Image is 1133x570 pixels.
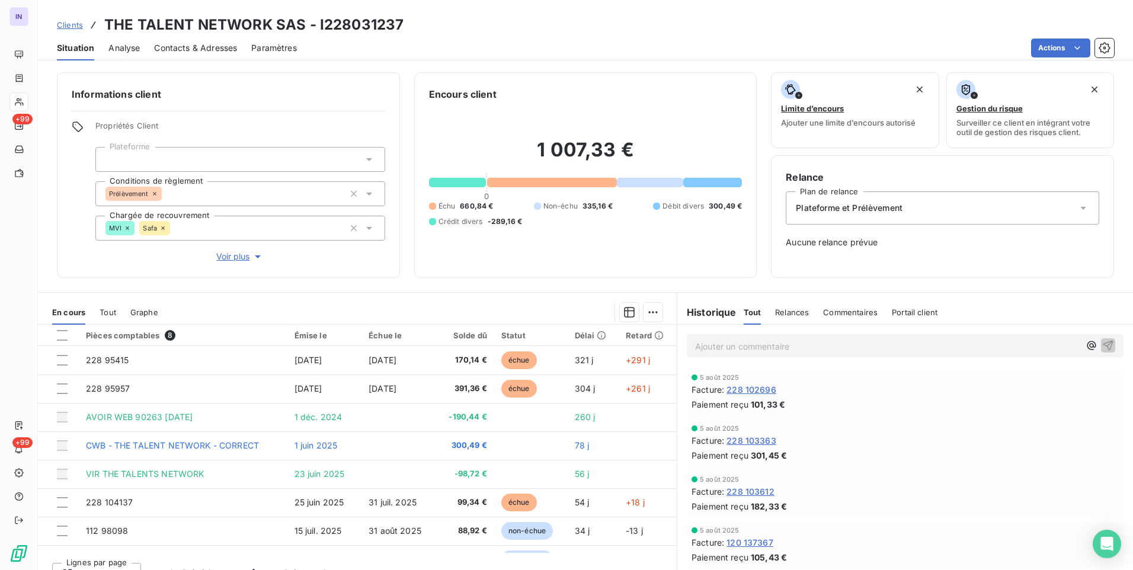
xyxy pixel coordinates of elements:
[709,201,742,212] span: 300,49 €
[165,330,175,341] span: 8
[86,497,133,507] span: 228 104137
[575,412,596,422] span: 260 j
[582,201,613,212] span: 335,16 €
[109,190,149,197] span: Prélèvement
[796,202,902,214] span: Plateforme et Prélèvement
[295,331,354,340] div: Émise le
[501,351,537,369] span: échue
[781,118,916,127] span: Ajouter une limite d’encours autorisé
[543,201,578,212] span: Non-échu
[12,114,33,124] span: +99
[823,308,878,317] span: Commentaires
[501,522,553,540] span: non-échue
[744,308,761,317] span: Tout
[692,551,748,563] span: Paiement reçu
[575,440,590,450] span: 78 j
[575,469,590,479] span: 56 j
[501,550,553,568] span: non-échue
[692,434,724,447] span: Facture :
[216,251,264,262] span: Voir plus
[1093,530,1121,558] div: Open Intercom Messenger
[751,551,787,563] span: 105,43 €
[443,497,487,508] span: 99,34 €
[460,201,493,212] span: 660,84 €
[295,412,343,422] span: 1 déc. 2024
[700,476,740,483] span: 5 août 2025
[726,485,774,498] span: 228 103612
[692,485,724,498] span: Facture :
[575,497,590,507] span: 54 j
[956,104,1023,113] span: Gestion du risque
[443,383,487,395] span: 391,36 €
[57,20,83,30] span: Clients
[251,42,297,54] span: Paramètres
[775,308,809,317] span: Relances
[443,331,487,340] div: Solde dû
[662,201,704,212] span: Débit divers
[626,331,670,340] div: Retard
[105,154,115,165] input: Ajouter une valeur
[295,469,345,479] span: 23 juin 2025
[956,118,1104,137] span: Surveiller ce client en intégrant votre outil de gestion des risques client.
[575,331,612,340] div: Délai
[9,544,28,563] img: Logo LeanPay
[143,225,157,232] span: Safa
[751,449,787,462] span: 301,45 €
[692,536,724,549] span: Facture :
[86,412,193,422] span: AVOIR WEB 90263 [DATE]
[501,380,537,398] span: échue
[162,188,171,199] input: Ajouter une valeur
[52,308,85,317] span: En cours
[295,440,338,450] span: 1 juin 2025
[700,527,740,534] span: 5 août 2025
[501,494,537,511] span: échue
[57,19,83,31] a: Clients
[130,308,158,317] span: Graphe
[429,87,497,101] h6: Encours client
[626,355,650,365] span: +291 j
[86,383,130,393] span: 228 95957
[369,497,417,507] span: 31 juil. 2025
[692,383,724,396] span: Facture :
[626,497,645,507] span: +18 j
[892,308,937,317] span: Portail client
[726,434,776,447] span: 228 103363
[86,526,128,536] span: 112 98098
[443,411,487,423] span: -190,44 €
[781,104,844,113] span: Limite d’encours
[86,440,259,450] span: CWB - THE TALENT NETWORK - CORRECT
[484,191,489,201] span: 0
[692,449,748,462] span: Paiement reçu
[109,225,121,232] span: MVI
[369,355,396,365] span: [DATE]
[700,425,740,432] span: 5 août 2025
[626,526,643,536] span: -13 j
[369,383,396,393] span: [DATE]
[946,72,1114,148] button: Gestion du risqueSurveiller ce client en intégrant votre outil de gestion des risques client.
[9,116,28,135] a: +99
[86,330,280,341] div: Pièces comptables
[726,383,776,396] span: 228 102696
[57,42,94,54] span: Situation
[443,354,487,366] span: 170,14 €
[95,250,385,263] button: Voir plus
[575,383,596,393] span: 304 j
[786,236,1099,248] span: Aucune relance prévue
[443,525,487,537] span: 88,92 €
[9,7,28,26] div: IN
[86,469,204,479] span: VIR THE TALENTS NETWORK
[154,42,237,54] span: Contacts & Adresses
[439,216,483,227] span: Crédit divers
[439,201,456,212] span: Échu
[575,526,590,536] span: 34 j
[771,72,939,148] button: Limite d’encoursAjouter une limite d’encours autorisé
[1031,39,1090,57] button: Actions
[677,305,737,319] h6: Historique
[108,42,140,54] span: Analyse
[786,170,1099,184] h6: Relance
[488,216,522,227] span: -289,16 €
[170,223,180,233] input: Ajouter une valeur
[751,398,785,411] span: 101,33 €
[443,468,487,480] span: -98,72 €
[692,398,748,411] span: Paiement reçu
